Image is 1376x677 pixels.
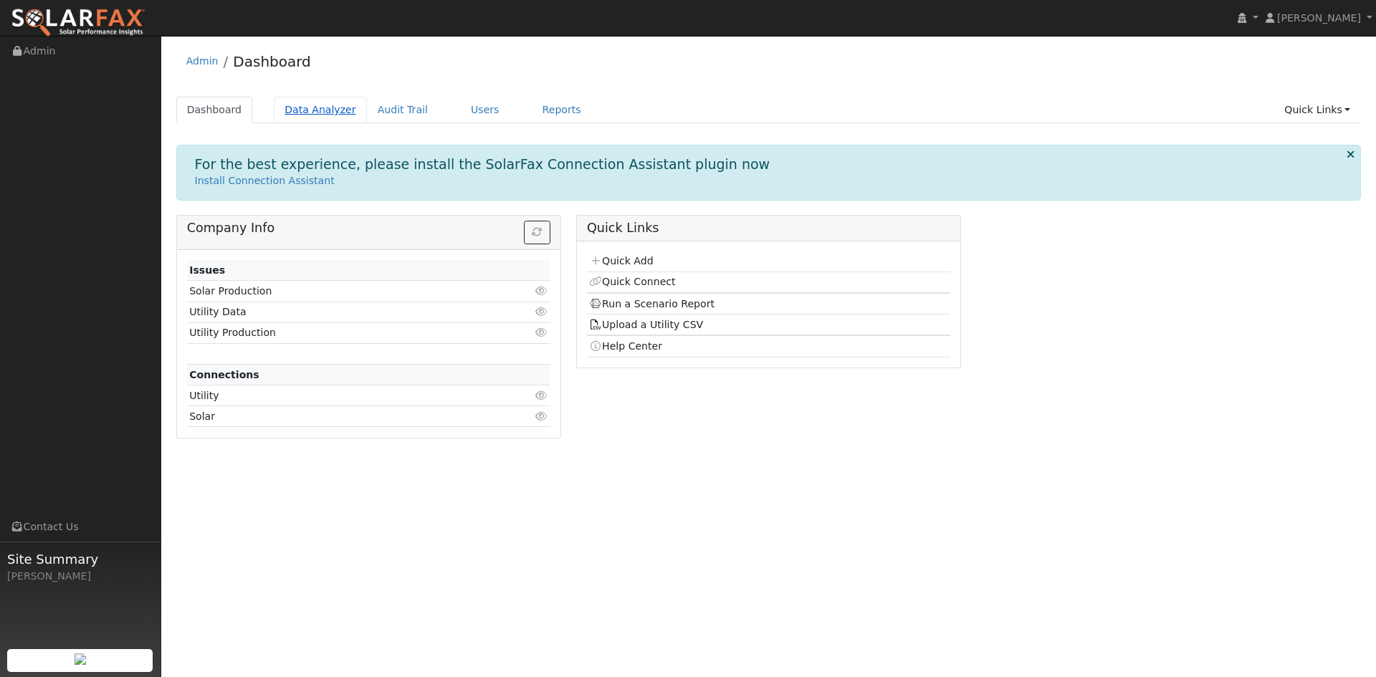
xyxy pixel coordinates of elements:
div: [PERSON_NAME] [7,569,153,584]
td: Utility Data [187,302,492,322]
i: Click to view [535,286,548,296]
a: Users [460,97,510,123]
td: Utility Production [187,322,492,343]
a: Reports [532,97,592,123]
img: SolarFax [11,8,145,38]
a: Data Analyzer [274,97,367,123]
i: Click to view [535,411,548,421]
span: [PERSON_NAME] [1277,12,1361,24]
td: Solar Production [187,281,492,302]
a: Upload a Utility CSV [589,319,703,330]
a: Admin [186,55,219,67]
h5: Quick Links [587,221,950,236]
i: Click to view [535,307,548,317]
a: Dashboard [233,53,311,70]
td: Utility [187,385,492,406]
a: Audit Trail [367,97,439,123]
i: Click to view [535,327,548,337]
h5: Company Info [187,221,550,236]
i: Click to view [535,390,548,400]
h1: For the best experience, please install the SolarFax Connection Assistant plugin now [195,156,770,173]
a: Help Center [589,340,662,352]
td: Solar [187,406,492,427]
strong: Connections [189,369,259,380]
a: Run a Scenario Report [589,298,715,309]
a: Dashboard [176,97,253,123]
strong: Issues [189,264,225,276]
a: Quick Links [1274,97,1361,123]
img: retrieve [75,653,86,665]
a: Quick Add [589,255,653,267]
span: Site Summary [7,549,153,569]
a: Install Connection Assistant [195,175,335,186]
a: Quick Connect [589,276,675,287]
